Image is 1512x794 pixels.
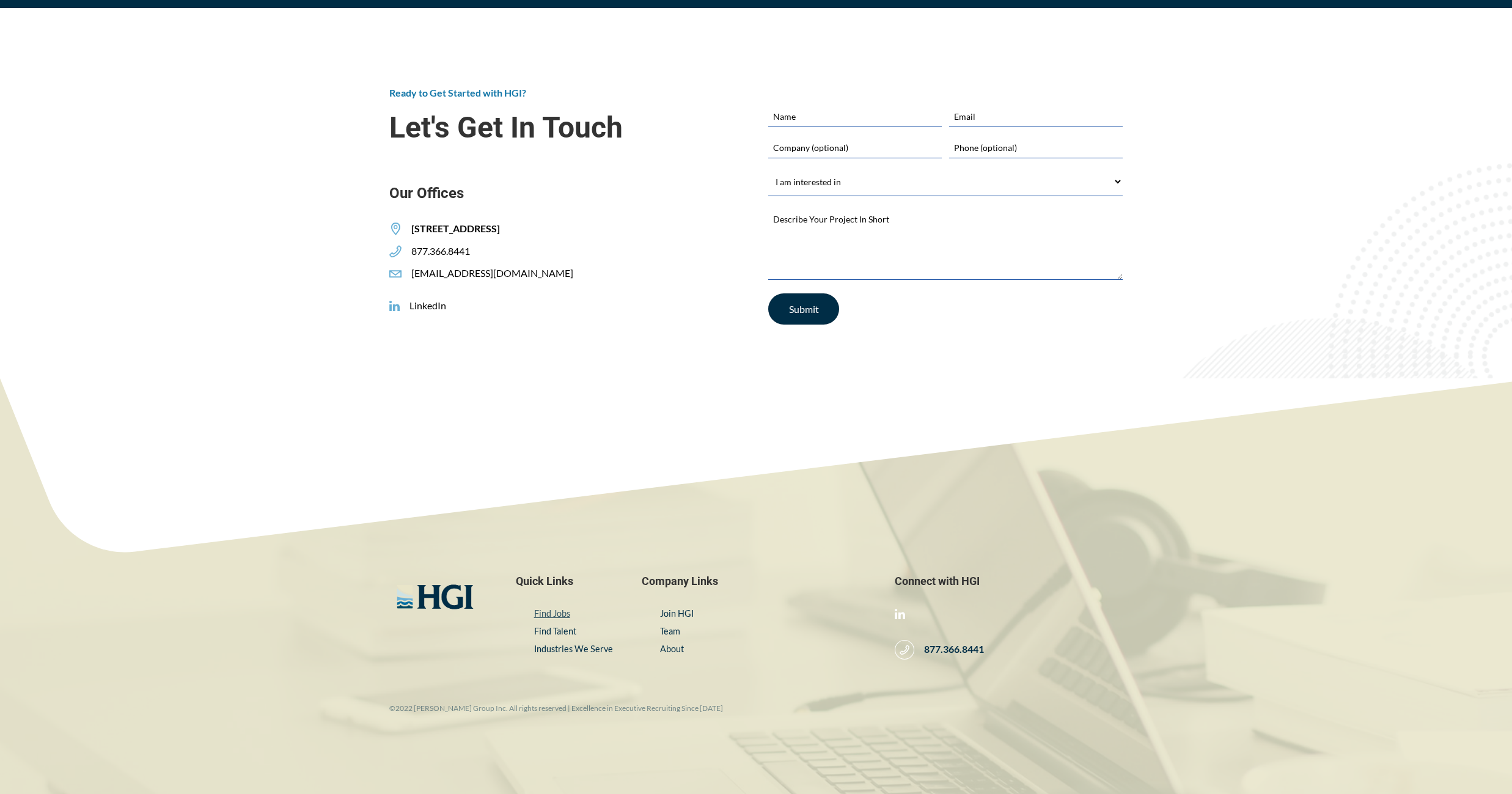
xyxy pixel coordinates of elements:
[768,137,942,158] input: Company (optional)
[389,704,723,713] small: ©2022 [PERSON_NAME] Group Inc. All rights reserved | Excellence in Executive Recruiting Since [DATE]
[534,644,613,654] a: Industries We Serve
[389,184,744,203] span: Our Offices
[389,87,526,98] span: Ready to Get Started with HGI?
[660,644,684,654] a: About
[534,608,570,619] a: Find Jobs
[660,608,694,619] a: Join HGI
[642,574,870,588] span: Company Links
[516,574,618,588] span: Quick Links
[895,574,1123,588] span: Connect with HGI
[400,300,446,312] span: LinkedIn
[768,106,942,127] input: Name
[389,300,446,312] a: LinkedIn
[402,267,573,280] span: [EMAIL_ADDRESS][DOMAIN_NAME]
[534,626,576,636] a: Find Talent
[895,640,984,660] a: 877.366.8441
[949,137,1123,158] input: Phone (optional)
[402,222,500,235] span: [STREET_ADDRESS]
[402,245,470,258] span: 877.366.8441
[768,293,839,325] input: Submit
[660,626,680,636] a: Team
[389,267,573,280] a: [EMAIL_ADDRESS][DOMAIN_NAME]
[389,111,744,144] span: Let's Get In Touch
[914,643,984,656] span: 877.366.8441
[389,245,470,258] a: 877.366.8441
[949,106,1123,127] input: Email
